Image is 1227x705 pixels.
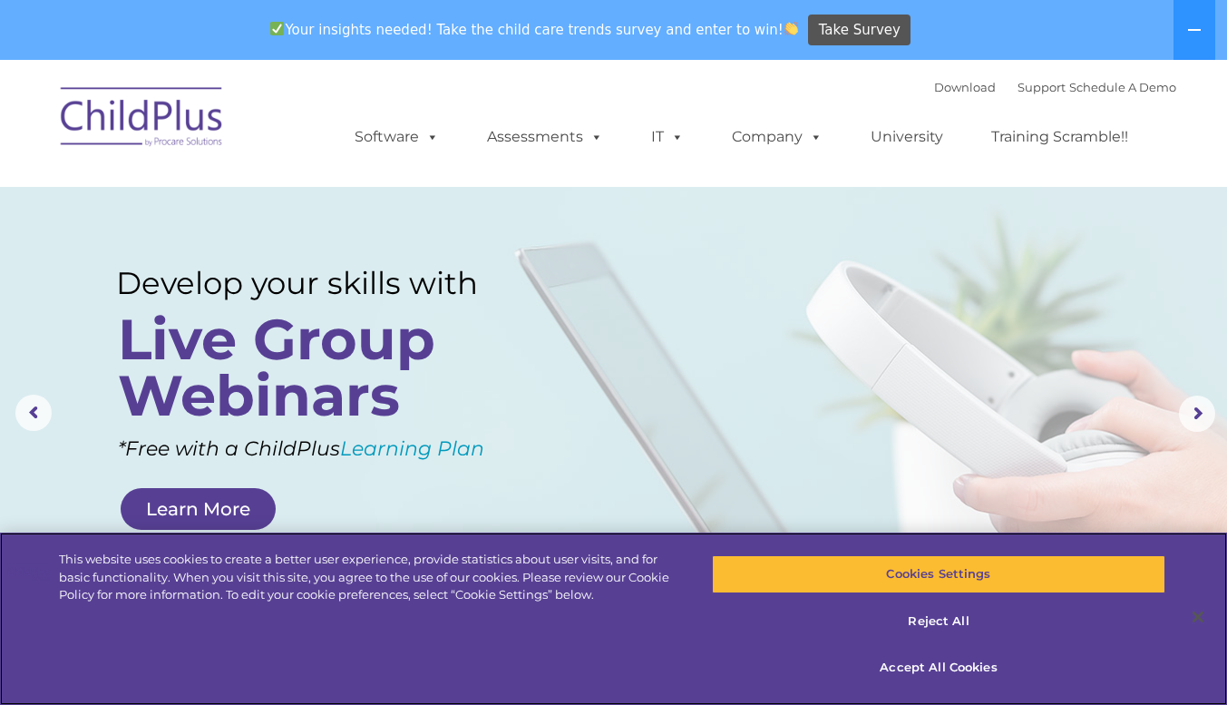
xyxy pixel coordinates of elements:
a: University [852,119,961,155]
rs-layer: *Free with a ChildPlus [118,431,551,467]
button: Accept All Cookies [712,649,1166,687]
button: Reject All [712,602,1166,641]
rs-layer: Develop your skills with [116,265,521,301]
font: | [934,80,1176,94]
a: Company [714,119,841,155]
rs-layer: Live Group Webinars [118,311,517,424]
span: Your insights needed! Take the child care trends survey and enter to win! [263,12,806,47]
button: Cookies Settings [712,555,1166,593]
a: Assessments [469,119,621,155]
a: Software [336,119,457,155]
a: IT [633,119,702,155]
span: Phone number [252,194,329,208]
a: Training Scramble!! [973,119,1146,155]
a: Take Survey [808,15,911,46]
img: ✅ [270,22,284,35]
span: Take Survey [819,15,901,46]
img: ChildPlus by Procare Solutions [52,74,233,165]
a: Learn More [121,488,276,530]
a: Support [1018,80,1066,94]
img: 👏 [784,22,798,35]
div: This website uses cookies to create a better user experience, provide statistics about user visit... [59,551,675,604]
a: Schedule A Demo [1069,80,1176,94]
span: Last name [252,120,307,133]
a: Learning Plan [340,436,484,461]
a: Download [934,80,996,94]
button: Close [1178,597,1218,637]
